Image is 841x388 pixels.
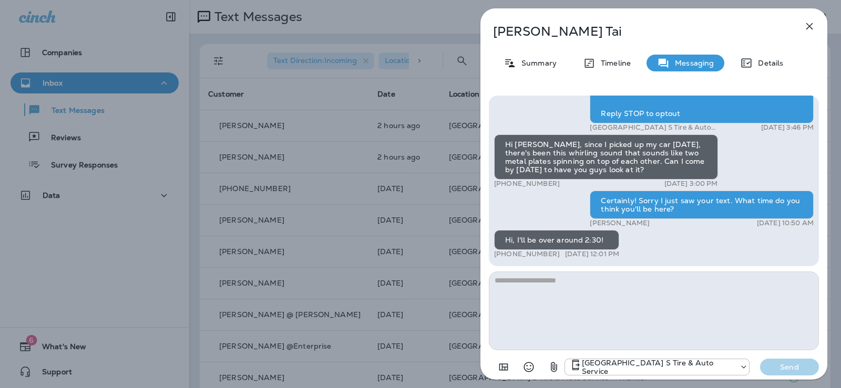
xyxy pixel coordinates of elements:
p: [PERSON_NAME] Tai [493,24,780,39]
p: [PHONE_NUMBER] [494,250,560,258]
div: Hi, I'll be over around 2:30! [494,230,619,250]
p: Timeline [596,59,631,67]
p: [GEOGRAPHIC_DATA] S Tire & Auto Service [582,359,734,375]
div: +1 (301) 975-0024 [565,359,749,375]
p: Messaging [670,59,714,67]
div: Certainly! Sorry I just saw your text. What time do you think you'll be here? [590,191,814,219]
p: [PHONE_NUMBER] [494,180,560,188]
p: Details [753,59,783,67]
button: Add in a premade template [493,356,514,377]
button: Select an emoji [518,356,539,377]
p: [DATE] 3:46 PM [761,123,814,132]
p: [DATE] 3:00 PM [664,180,718,188]
p: [GEOGRAPHIC_DATA] S Tire & Auto Service [590,123,724,132]
p: Summary [516,59,557,67]
div: Hi [PERSON_NAME], since I picked up my car [DATE], there's been this whirling sound that sounds l... [494,134,718,180]
p: [DATE] 12:01 PM [565,250,619,258]
p: [DATE] 10:50 AM [757,219,814,227]
p: [PERSON_NAME] [590,219,650,227]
